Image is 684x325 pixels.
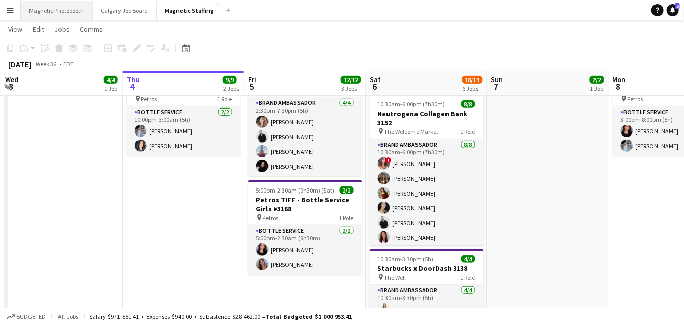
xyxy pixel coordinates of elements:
[104,76,118,84] span: 4/4
[248,225,362,275] app-card-role: Bottle Service2/25:00pm-2:30am (9h30m)[PERSON_NAME][PERSON_NAME]
[461,274,475,281] span: 1 Role
[127,75,139,84] span: Thu
[248,97,362,176] app-card-role: Brand Ambassador4/42:30pm-7:30pm (5h)[PERSON_NAME][PERSON_NAME][PERSON_NAME][PERSON_NAME]
[5,75,18,84] span: Wed
[127,62,241,156] app-job-card: 10:00pm-3:00am (5h) (Fri)2/2Petros TIFF - Bottle Service Girls #3168 Petros1 RoleBottle Service2/...
[339,214,354,222] span: 1 Role
[93,1,157,20] button: Calgary Job Board
[56,313,80,320] span: All jobs
[4,22,26,36] a: View
[265,313,352,320] span: Total Budgeted $1 000 953.41
[16,313,46,320] span: Budgeted
[21,1,93,20] button: Magnetic Photobooth
[247,80,256,92] span: 5
[378,255,434,263] span: 10:30am-3:30pm (5h)
[613,75,626,84] span: Mon
[63,60,74,68] div: EDT
[611,80,626,92] span: 8
[223,85,239,92] div: 2 Jobs
[491,75,503,84] span: Sun
[368,80,381,92] span: 6
[667,4,679,16] a: 5
[4,80,18,92] span: 3
[384,274,406,281] span: The Well
[8,59,32,69] div: [DATE]
[8,24,22,34] span: View
[33,24,44,34] span: Edit
[370,109,484,127] h3: Neutrogena Collagen Bank 3152
[461,255,475,263] span: 4/4
[370,75,381,84] span: Sat
[218,95,232,103] span: 1 Role
[461,128,475,136] span: 1 Role
[385,157,392,164] span: !
[223,76,237,84] span: 9/9
[157,1,222,20] button: Magnetic Staffing
[378,100,445,108] span: 10:30am-6:00pm (7h30m)
[28,22,48,36] a: Edit
[76,22,107,36] a: Comms
[370,264,484,273] h3: Starbucks x DoorDash 3138
[256,186,335,194] span: 5:00pm-2:30am (9h30m) (Sat)
[341,76,361,84] span: 12/12
[462,76,483,84] span: 18/19
[127,106,241,156] app-card-role: Bottle Service2/210:00pm-3:00am (5h)[PERSON_NAME][PERSON_NAME]
[141,95,157,103] span: Petros
[463,85,482,92] div: 6 Jobs
[125,80,139,92] span: 4
[50,22,74,36] a: Jobs
[104,85,117,92] div: 1 Job
[248,180,362,275] app-job-card: 5:00pm-2:30am (9h30m) (Sat)2/2Petros TIFF - Bottle Service Girls #3168 Petros1 RoleBottle Service...
[384,128,439,136] span: The Welcome Market
[34,60,59,68] span: Week 36
[628,95,643,103] span: Petros
[89,313,352,320] div: Salary $971 551.41 + Expenses $940.00 + Subsistence $28 462.00 =
[461,100,475,108] span: 8/8
[248,75,256,84] span: Fri
[590,76,604,84] span: 2/2
[370,94,484,245] app-job-card: 10:30am-6:00pm (7h30m)8/8Neutrogena Collagen Bank 3152 The Welcome Market1 RoleBrand Ambassador8/...
[5,311,47,322] button: Budgeted
[80,24,103,34] span: Comms
[341,85,361,92] div: 3 Jobs
[248,62,362,176] app-job-card: 2:30pm-7:30pm (5h)4/4Starbucks x DoorDash 3138 The Well1 RoleBrand Ambassador4/42:30pm-7:30pm (5h...
[675,3,680,9] span: 5
[248,195,362,213] h3: Petros TIFF - Bottle Service Girls #3168
[54,24,70,34] span: Jobs
[490,80,503,92] span: 7
[590,85,604,92] div: 1 Job
[340,186,354,194] span: 2/2
[370,139,484,277] app-card-role: Brand Ambassador8/810:30am-6:00pm (7h30m)![PERSON_NAME][PERSON_NAME][PERSON_NAME][PERSON_NAME][PE...
[263,214,279,222] span: Petros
